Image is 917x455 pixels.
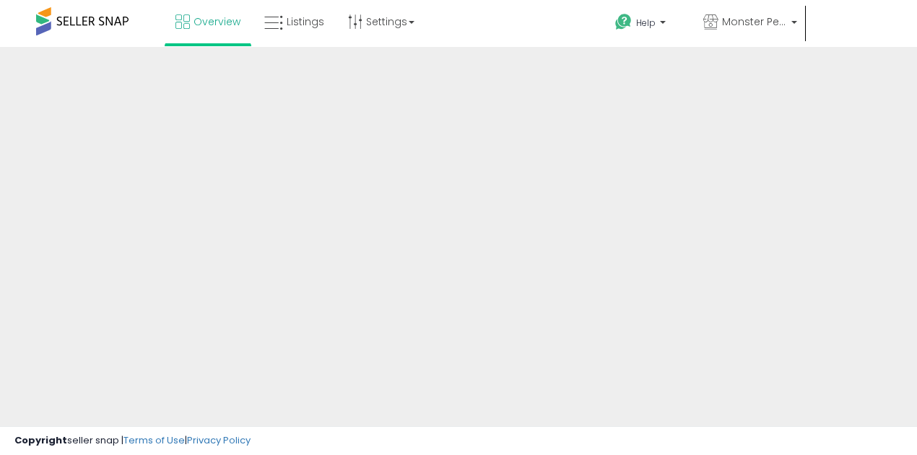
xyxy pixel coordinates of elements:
[194,14,240,29] span: Overview
[14,434,251,448] div: seller snap | |
[636,17,656,29] span: Help
[187,433,251,447] a: Privacy Policy
[722,14,787,29] span: Monster Pets
[14,433,67,447] strong: Copyright
[604,2,690,47] a: Help
[614,13,633,31] i: Get Help
[123,433,185,447] a: Terms of Use
[287,14,324,29] span: Listings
